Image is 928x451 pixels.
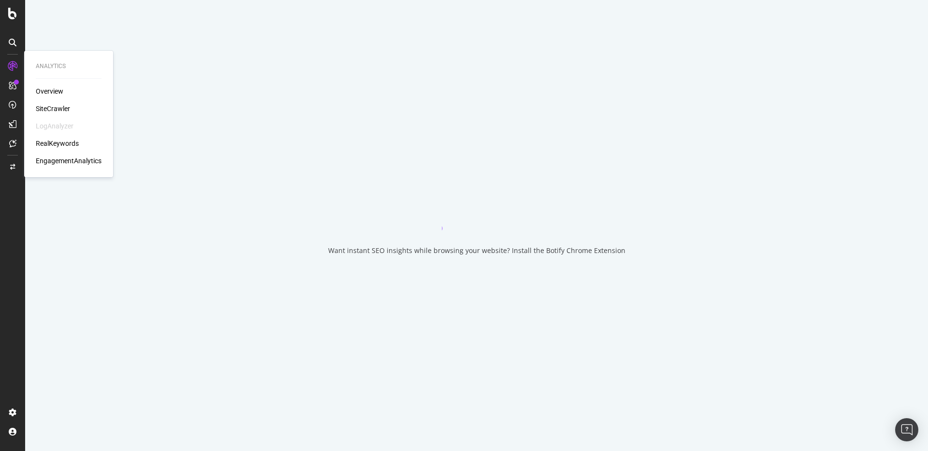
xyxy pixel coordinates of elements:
a: SiteCrawler [36,104,70,113]
div: animation [442,196,511,230]
div: LogAnalyzer [36,121,73,131]
a: EngagementAnalytics [36,156,101,166]
a: Overview [36,86,63,96]
div: Analytics [36,62,101,70]
div: Open Intercom Messenger [895,418,918,441]
a: RealKeywords [36,139,79,148]
div: Want instant SEO insights while browsing your website? Install the Botify Chrome Extension [328,246,625,255]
